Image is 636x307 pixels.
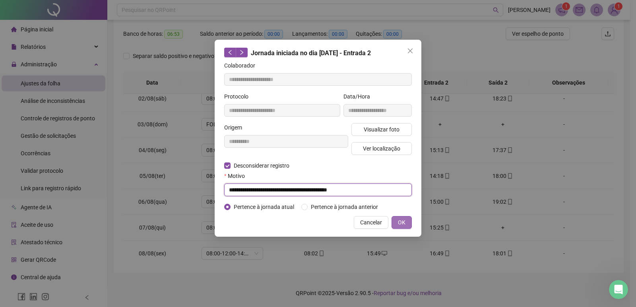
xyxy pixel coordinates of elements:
button: left [224,48,236,57]
span: Pertence à jornada anterior [308,203,381,211]
iframe: Intercom live chat [609,280,628,299]
span: right [239,50,244,55]
button: Ver localização [351,142,412,155]
span: Ver localização [363,144,400,153]
span: Visualizar foto [364,125,399,134]
span: Cancelar [360,218,382,227]
button: Visualizar foto [351,123,412,136]
span: left [227,50,233,55]
div: Jornada iniciada no dia [DATE] - Entrada 2 [224,48,412,58]
label: Data/Hora [343,92,375,101]
label: Colaborador [224,61,260,70]
label: Motivo [224,172,250,180]
label: Origem [224,123,247,132]
button: Close [404,44,417,57]
span: Pertence à jornada atual [231,203,297,211]
button: Cancelar [354,216,388,229]
span: Desconsiderar registro [231,161,293,170]
label: Protocolo [224,92,254,101]
span: close [407,48,413,54]
button: right [236,48,248,57]
span: OK [398,218,405,227]
button: OK [392,216,412,229]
